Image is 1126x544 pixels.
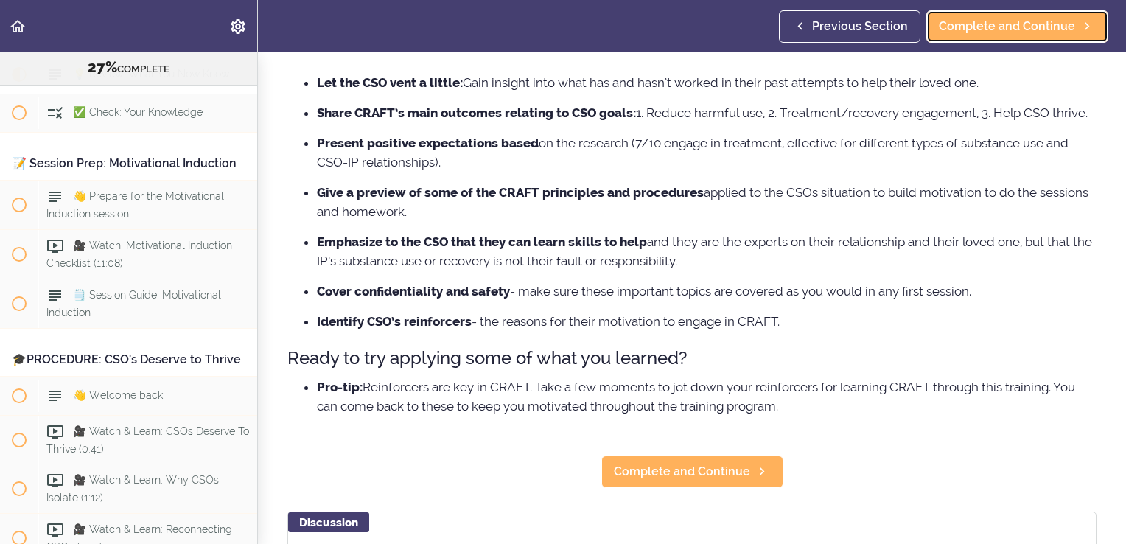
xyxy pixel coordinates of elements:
a: Complete and Continue [926,10,1108,43]
li: - the reasons for their motivation to engage in CRAFT. [317,312,1097,331]
div: COMPLETE [18,58,239,77]
li: and they are the experts on their relationship and their loved one, but that the IP’s substance u... [317,232,1097,271]
strong: Identify CSO’s reinforcers [317,314,472,329]
span: Complete and Continue [939,18,1075,35]
strong: Pro-tip: [317,380,363,394]
span: 27% [88,58,117,76]
li: applied to the CSOs situation to build motivation to do the sessions and homework. [317,183,1097,221]
span: ✅ Check: Your Knowledge [73,106,203,118]
span: 🎥 Watch & Learn: Why CSOs Isolate (1:12) [46,475,219,503]
li: Reinforcers are key in CRAFT. Take a few moments to jot down your reinforcers for learning CRAFT ... [317,377,1097,416]
span: 👋 Welcome back! [73,389,165,401]
li: on the research (7/10 engage in treatment, effective for different types of substance use and CSO... [317,133,1097,172]
strong: Let the CSO vent a little: [317,75,463,90]
span: 🎥 Watch: Motivational Induction Checklist (11:08) [46,240,232,268]
strong: Emphasize to the CSO that they can learn skills to help [317,234,647,249]
span: 🗒️ Session Guide: Motivational Induction [46,289,221,318]
li: 1. Reduce harmful use, 2. Treatment/recovery engagement, 3. Help CSO thrive. [317,103,1097,122]
a: Complete and Continue [601,456,783,488]
svg: Settings Menu [229,18,247,35]
strong: Motivational Induction [287,38,425,53]
span: 👋 Prepare for the Motivational Induction session [46,190,224,219]
span: Previous Section [812,18,908,35]
span: Complete and Continue [614,463,750,481]
h3: Ready to try applying some of what you learned? [287,346,1097,370]
li: Gain insight into what has and hasn’t worked in their past attempts to help their loved one. [317,73,1097,92]
strong: Present positive expectations based [317,136,539,150]
a: Previous Section [779,10,920,43]
svg: Back to course curriculum [9,18,27,35]
strong: Share CRAFT’s main outcomes relating to CSO goals: [317,105,636,120]
div: Discussion [288,512,369,532]
li: - make sure these important topics are covered as you would in any first session. [317,282,1097,301]
strong: Cover confidentiality and safety [317,284,510,299]
strong: Give a preview of some of the CRAFT principles and procedures [317,185,704,200]
span: 🎥 Watch & Learn: CSOs Deserve To Thrive (0:41) [46,425,249,454]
